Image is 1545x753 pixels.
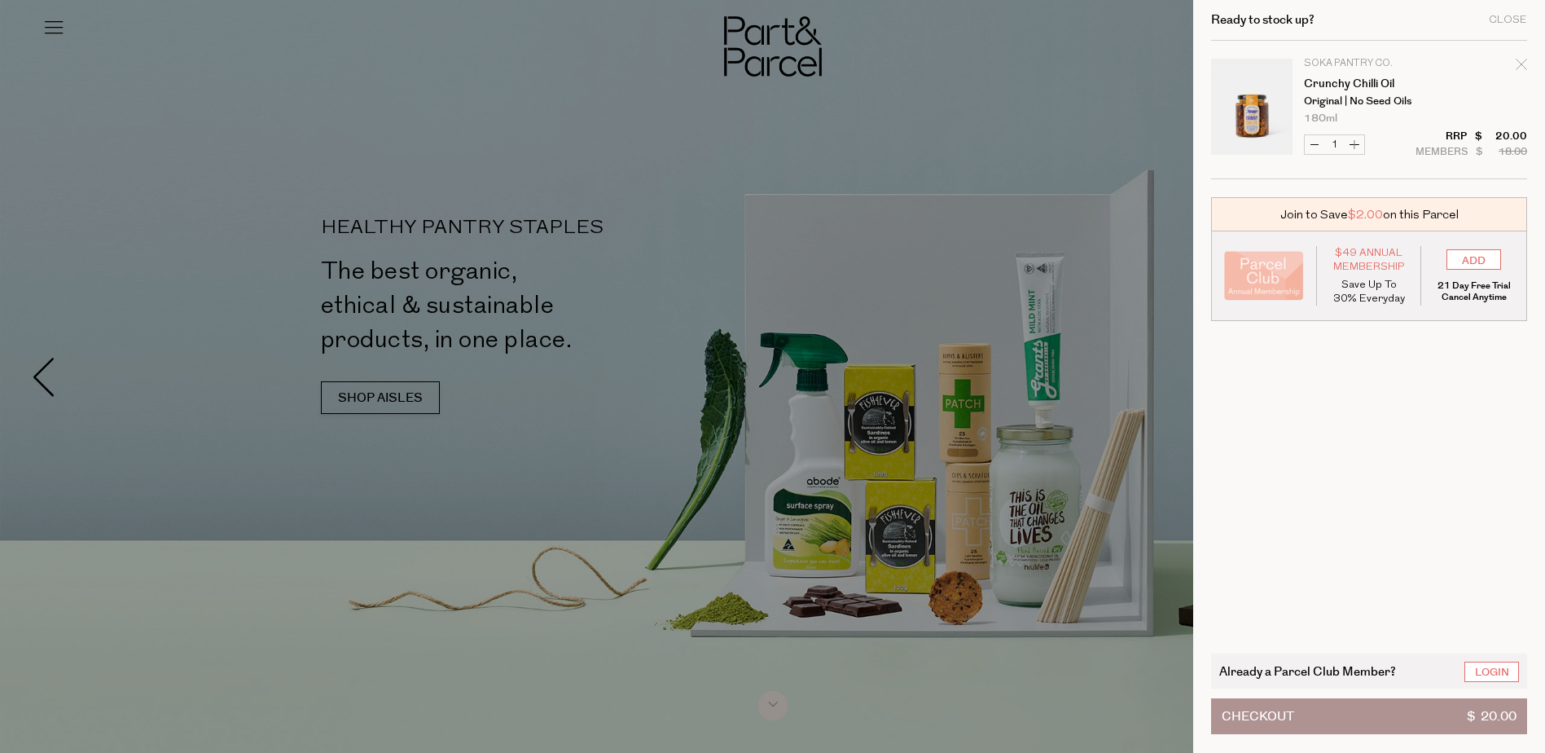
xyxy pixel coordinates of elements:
input: ADD [1446,249,1501,270]
div: Join to Save on this Parcel [1211,197,1527,231]
span: Already a Parcel Club Member? [1219,662,1396,680]
div: Remove Crunchy Chilli Oil [1516,56,1527,78]
span: Checkout [1222,699,1294,733]
a: Login [1464,662,1519,682]
span: $2.00 [1348,206,1383,223]
input: QTY Crunchy Chilli Oil [1324,135,1345,154]
p: 21 Day Free Trial Cancel Anytime [1433,280,1514,303]
span: $49 Annual Membership [1329,246,1409,274]
div: Close [1489,15,1527,25]
button: Checkout$ 20.00 [1211,698,1527,734]
a: Crunchy Chilli Oil [1304,78,1430,90]
span: 180ml [1304,113,1337,124]
p: Original | No Seed Oils [1304,96,1430,107]
span: $ 20.00 [1467,699,1516,733]
h2: Ready to stock up? [1211,14,1315,26]
p: Soka Pantry Co. [1304,59,1430,68]
p: Save Up To 30% Everyday [1329,278,1409,306]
